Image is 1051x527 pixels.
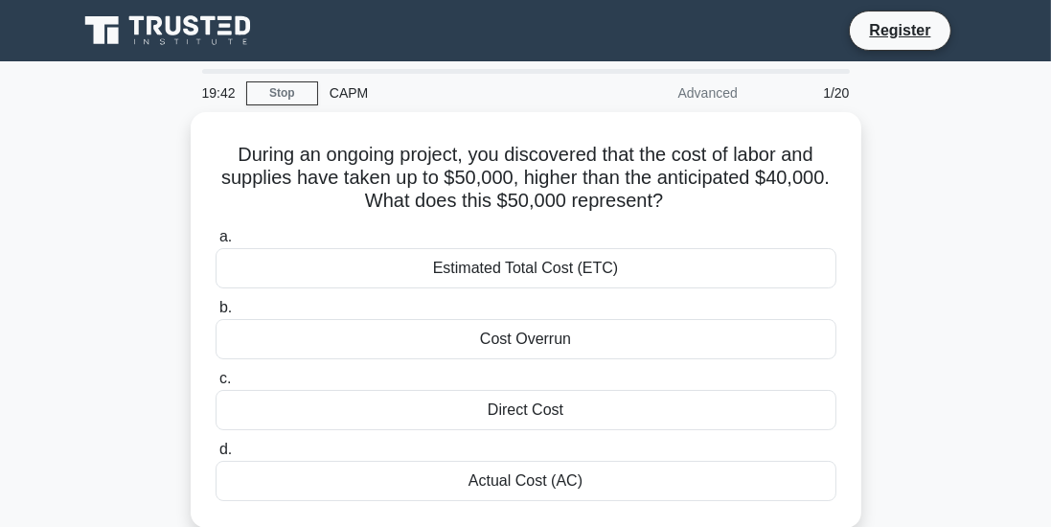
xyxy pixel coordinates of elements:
[582,74,749,112] div: Advanced
[219,228,232,244] span: a.
[216,390,836,430] div: Direct Cost
[191,74,246,112] div: 19:42
[219,370,231,386] span: c.
[246,81,318,105] a: Stop
[857,18,942,42] a: Register
[318,74,582,112] div: CAPM
[214,143,838,214] h5: During an ongoing project, you discovered that the cost of labor and supplies have taken up to $5...
[216,461,836,501] div: Actual Cost (AC)
[216,319,836,359] div: Cost Overrun
[749,74,861,112] div: 1/20
[219,299,232,315] span: b.
[219,441,232,457] span: d.
[216,248,836,288] div: Estimated Total Cost (ETC)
